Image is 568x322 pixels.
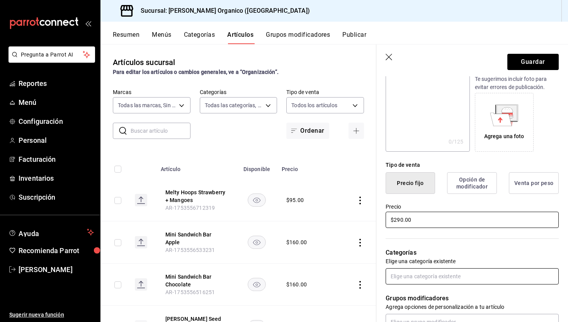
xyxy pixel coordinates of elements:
th: Precio [277,154,344,179]
button: edit-product-location [165,273,227,288]
button: Ordenar [286,123,329,139]
div: Artículos sucursal [113,57,175,68]
button: Guardar [507,54,559,70]
div: Tipo de venta [386,161,559,169]
span: Pregunta a Parrot AI [21,51,83,59]
label: Tipo de venta [286,89,364,95]
button: availability-product [248,236,266,249]
span: Suscripción [19,192,94,202]
strong: Para editar los artículos o cambios generales, ve a “Organización”. [113,69,279,75]
div: $ 95.00 [286,196,304,204]
div: 0 /125 [449,138,464,146]
span: AR-1753556712319 [165,205,215,211]
button: Publicar [342,31,366,44]
span: AR-1753556533231 [165,247,215,253]
button: Grupos modificadores [266,31,330,44]
div: Agrega una foto [477,95,532,150]
div: navigation tabs [113,31,568,44]
span: [PERSON_NAME] [19,264,94,275]
th: Disponible [236,154,277,179]
div: $ 160.00 [286,281,307,288]
button: availability-product [248,194,266,207]
h3: Sucursal: [PERSON_NAME] Organico ([GEOGRAPHIC_DATA]) [134,6,310,15]
div: $ 160.00 [286,238,307,246]
span: Personal [19,135,94,146]
button: edit-product-location [165,188,227,204]
button: Artículos [227,31,253,44]
span: Inventarios [19,173,94,183]
p: Grupos modificadores [386,294,559,303]
button: Menús [152,31,171,44]
label: Precio [386,204,559,209]
button: actions [356,239,364,247]
span: Facturación [19,154,94,164]
button: actions [356,197,364,204]
span: Todas las marcas, Sin marca [118,101,176,109]
input: Elige una categoría existente [386,268,559,284]
button: Resumen [113,31,139,44]
span: Todos los artículos [291,101,337,109]
span: Ayuda [19,228,84,237]
span: Configuración [19,116,94,127]
button: Opción de modificador [447,172,497,194]
button: Venta por peso [509,172,559,194]
p: Agrega opciones de personalización a tu artículo [386,303,559,311]
div: Agrega una foto [484,132,524,140]
span: Recomienda Parrot [19,245,94,256]
button: Precio fijo [386,172,435,194]
span: AR-1753556516251 [165,289,215,295]
th: Artículo [156,154,236,179]
input: $0.00 [386,212,559,228]
span: Todas las categorías, Sin categoría [205,101,263,109]
input: Buscar artículo [131,123,190,139]
a: Pregunta a Parrot AI [5,56,95,64]
span: Sugerir nueva función [9,311,94,319]
label: Categorías [200,89,277,95]
button: Categorías [184,31,215,44]
p: Categorías [386,248,559,257]
span: Reportes [19,78,94,89]
span: Menú [19,97,94,108]
p: Elige una categoría existente [386,257,559,265]
button: Pregunta a Parrot AI [9,46,95,63]
button: edit-product-location [165,231,227,246]
button: availability-product [248,278,266,291]
label: Marcas [113,89,190,95]
button: open_drawer_menu [85,20,91,26]
button: actions [356,281,364,289]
